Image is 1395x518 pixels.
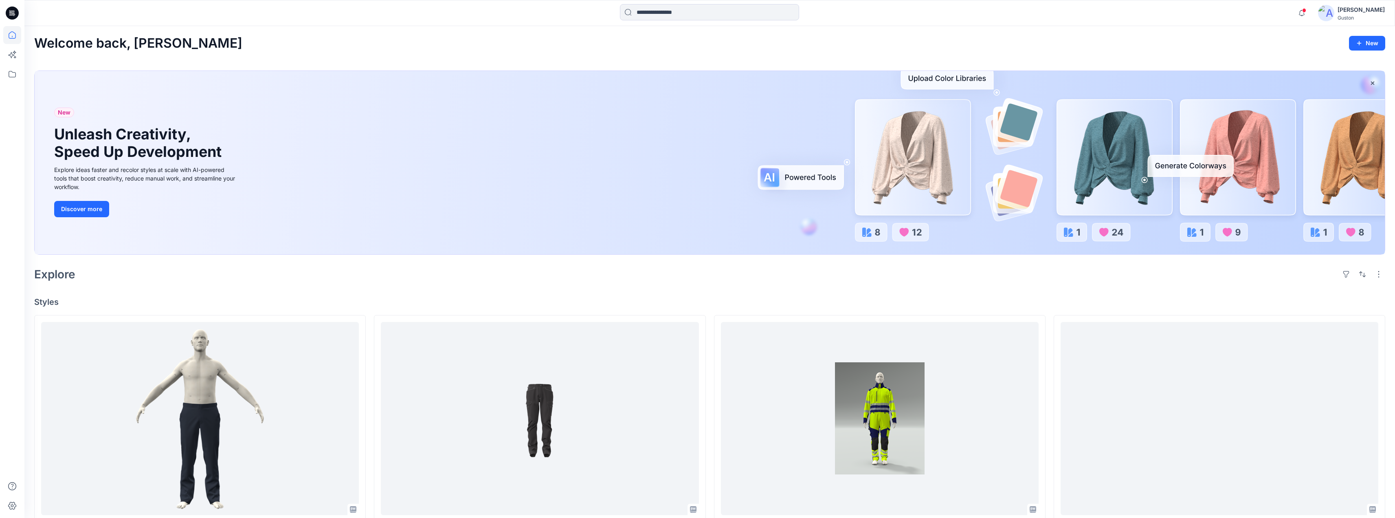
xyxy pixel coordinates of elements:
[54,201,109,217] button: Discover more
[41,322,359,516] a: 8458_A-02744_Trousers
[1318,5,1334,21] img: avatar
[721,322,1039,516] a: 6363_Hivis overall_01-09-2025
[1061,322,1378,516] a: 8458_A-02744_Trousers
[1338,5,1385,15] div: [PERSON_NAME]
[1338,15,1385,21] div: Guston
[54,126,225,161] h1: Unleash Creativity, Speed Up Development
[54,165,237,191] div: Explore ideas faster and recolor styles at scale with AI-powered tools that boost creativity, red...
[58,108,70,117] span: New
[34,268,75,281] h2: Explore
[34,36,242,51] h2: Welcome back, [PERSON_NAME]
[34,297,1385,307] h4: Styles
[1349,36,1385,51] button: New
[381,322,699,516] a: FW_ 1428_3D New Adjustment_09-09-2025
[54,201,237,217] a: Discover more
